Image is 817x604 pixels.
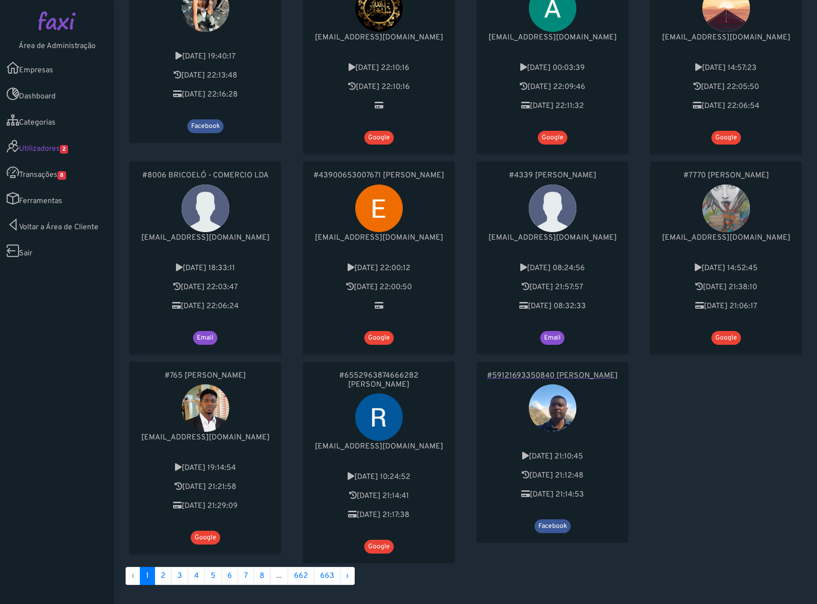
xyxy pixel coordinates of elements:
[139,301,272,312] p: Última transacção
[288,567,314,585] a: 662
[191,531,220,545] span: Google
[315,33,443,42] span: [EMAIL_ADDRESS][DOMAIN_NAME]
[486,171,619,180] a: #4339 [PERSON_NAME]
[711,131,741,145] span: Google
[238,567,254,585] a: 7
[486,489,619,500] p: Última transacção
[221,567,238,585] a: 6
[540,331,564,345] span: Email
[660,301,792,312] p: Última transacção
[486,81,619,93] p: Última actividade
[204,567,222,585] a: 5
[314,567,340,585] a: 663
[139,500,272,512] p: Última transacção
[312,100,445,112] p: Última transacção
[488,233,617,243] span: [EMAIL_ADDRESS][DOMAIN_NAME]
[171,567,188,585] a: 3
[660,263,792,274] p: Criado em
[660,282,792,293] p: Última actividade
[139,89,272,100] p: Última transacção
[312,81,445,93] p: Última actividade
[660,171,792,180] a: #7770 [PERSON_NAME]
[488,33,617,42] span: [EMAIL_ADDRESS][DOMAIN_NAME]
[315,442,443,451] span: [EMAIL_ADDRESS][DOMAIN_NAME]
[139,282,272,293] p: Última actividade
[312,509,445,521] p: Última transacção
[660,100,792,112] p: Última transacção
[139,481,272,493] p: Última actividade
[141,233,270,243] span: [EMAIL_ADDRESS][DOMAIN_NAME]
[486,371,619,380] a: #59121693350840 [PERSON_NAME]
[312,282,445,293] p: Última actividade
[139,171,272,180] a: #8006 BRICOELÓ - COMERCIO LDA
[58,171,66,180] span: 8
[486,62,619,74] p: Criado em
[312,62,445,74] p: Criado em
[486,451,619,462] p: Criado em
[312,490,445,502] p: Última actividade
[660,62,792,74] p: Criado em
[364,131,394,145] span: Google
[253,567,271,585] a: 8
[126,567,140,585] li: « Anterior
[139,462,272,474] p: Criado em
[364,540,394,554] span: Google
[312,301,445,312] p: Última transacção
[486,263,619,274] p: Criado em
[312,263,445,274] p: Criado em
[139,70,272,81] p: Última actividade
[486,470,619,481] p: Última actividade
[193,331,217,345] span: Email
[139,371,272,380] a: #765 [PERSON_NAME]
[486,100,619,112] p: Última transacção
[188,567,205,585] a: 4
[340,567,355,585] a: Proximo »
[711,331,741,345] span: Google
[364,331,394,345] span: Google
[662,33,790,42] span: [EMAIL_ADDRESS][DOMAIN_NAME]
[312,471,445,483] p: Criado em
[155,567,172,585] a: 2
[140,567,155,585] span: 1
[312,171,445,180] a: #43900653007671 [PERSON_NAME]
[315,233,443,243] span: [EMAIL_ADDRESS][DOMAIN_NAME]
[60,145,68,154] span: 2
[662,233,790,243] span: [EMAIL_ADDRESS][DOMAIN_NAME]
[141,433,270,442] span: [EMAIL_ADDRESS][DOMAIN_NAME]
[187,119,224,133] span: Facebook
[660,81,792,93] p: Última actividade
[486,301,619,312] p: Última transacção
[139,263,272,274] p: Criado em
[139,51,272,62] p: Criado em
[538,131,567,145] span: Google
[486,282,619,293] p: Última actividade
[312,371,445,390] a: #6552963874666282 [PERSON_NAME]
[535,519,571,533] span: Facebook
